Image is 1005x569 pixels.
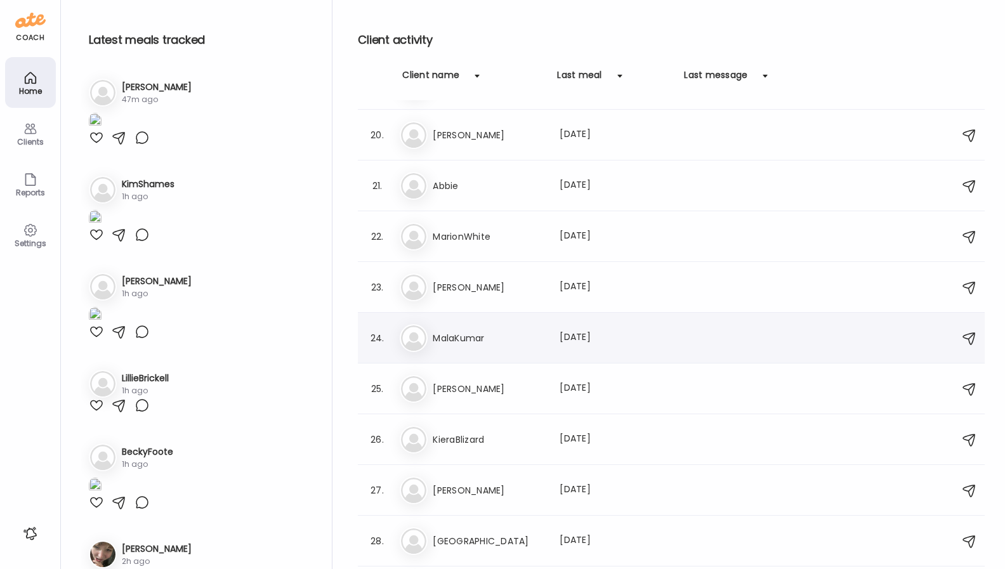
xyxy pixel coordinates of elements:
h3: MalaKumar [433,330,544,346]
div: 47m ago [122,94,192,105]
div: [DATE] [560,483,671,498]
div: Last meal [557,69,601,89]
div: Home [8,87,53,95]
div: 21. [369,178,384,193]
img: bg-avatar-default.svg [90,445,115,470]
img: images%2FVv5Hqadp83Y4MnRrP5tYi7P5Lf42%2F3qGogyypaanM7QJLyffj%2Fso5RGEM9c8HTuvTYTC3P_1080 [89,307,102,324]
div: 1h ago [122,288,192,299]
img: images%2FtVvR8qw0WGQXzhI19RVnSNdNYhJ3%2FVXQIrMM5H1WPJ8WLVMNw%2F2qzIfbHtnwRb7voIHirk_1080 [89,210,102,227]
h3: [PERSON_NAME] [433,128,544,143]
div: 26. [369,432,384,447]
h3: [PERSON_NAME] [122,81,192,94]
div: 24. [369,330,384,346]
img: bg-avatar-default.svg [401,325,426,351]
div: Client name [402,69,459,89]
div: 1h ago [122,459,173,470]
h3: [PERSON_NAME] [433,280,544,295]
img: bg-avatar-default.svg [401,427,426,452]
img: images%2FgSnh2nEFsXV1uZNxAjM2RCRngen2%2F7bOcannFJ6CBnFqAiQOB%2Fb56yaKCycJejyAEdYFOu_1080 [89,113,102,130]
img: bg-avatar-default.svg [401,376,426,402]
h3: LillieBrickell [122,372,169,385]
div: 23. [369,280,384,295]
div: [DATE] [560,432,671,447]
h3: [PERSON_NAME] [122,275,192,288]
h3: KieraBlizard [433,432,544,447]
h3: [GEOGRAPHIC_DATA] [433,533,544,549]
img: bg-avatar-default.svg [401,528,426,554]
h2: Client activity [358,30,985,49]
div: 1h ago [122,385,169,396]
img: bg-avatar-default.svg [90,177,115,202]
div: [DATE] [560,330,671,346]
div: Settings [8,239,53,247]
div: 2h ago [122,556,192,567]
img: bg-avatar-default.svg [401,478,426,503]
div: Reports [8,188,53,197]
h3: KimShames [122,178,174,191]
img: bg-avatar-default.svg [90,371,115,396]
div: [DATE] [560,280,671,295]
div: 25. [369,381,384,396]
img: bg-avatar-default.svg [401,224,426,249]
div: [DATE] [560,178,671,193]
div: [DATE] [560,128,671,143]
h3: Abbie [433,178,544,193]
img: bg-avatar-default.svg [401,122,426,148]
img: avatars%2FE8qzEuFo72hcI06PzcZ7epmPPzi1 [90,542,115,567]
img: bg-avatar-default.svg [401,173,426,199]
div: Clients [8,138,53,146]
h2: Latest meals tracked [89,30,312,49]
div: 27. [369,483,384,498]
h3: MarionWhite [433,229,544,244]
h3: [PERSON_NAME] [122,542,192,556]
img: bg-avatar-default.svg [401,275,426,300]
img: bg-avatar-default.svg [90,274,115,299]
div: Last message [684,69,747,89]
div: 1h ago [122,191,174,202]
div: coach [16,32,44,43]
h3: [PERSON_NAME] [433,483,544,498]
div: [DATE] [560,533,671,549]
h3: BeckyFoote [122,445,173,459]
div: 20. [369,128,384,143]
img: images%2FeKXZbhchRfXOU6FScrvSB7nXFWe2%2Fz0gNxLSt898z0AJqdu09%2FyYCwyYjcEqrzbiWAUr3Z_1080 [89,478,102,495]
div: [DATE] [560,381,671,396]
div: 22. [369,229,384,244]
img: ate [15,10,46,30]
h3: [PERSON_NAME] [433,381,544,396]
div: [DATE] [560,229,671,244]
div: 28. [369,533,384,549]
img: bg-avatar-default.svg [90,80,115,105]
